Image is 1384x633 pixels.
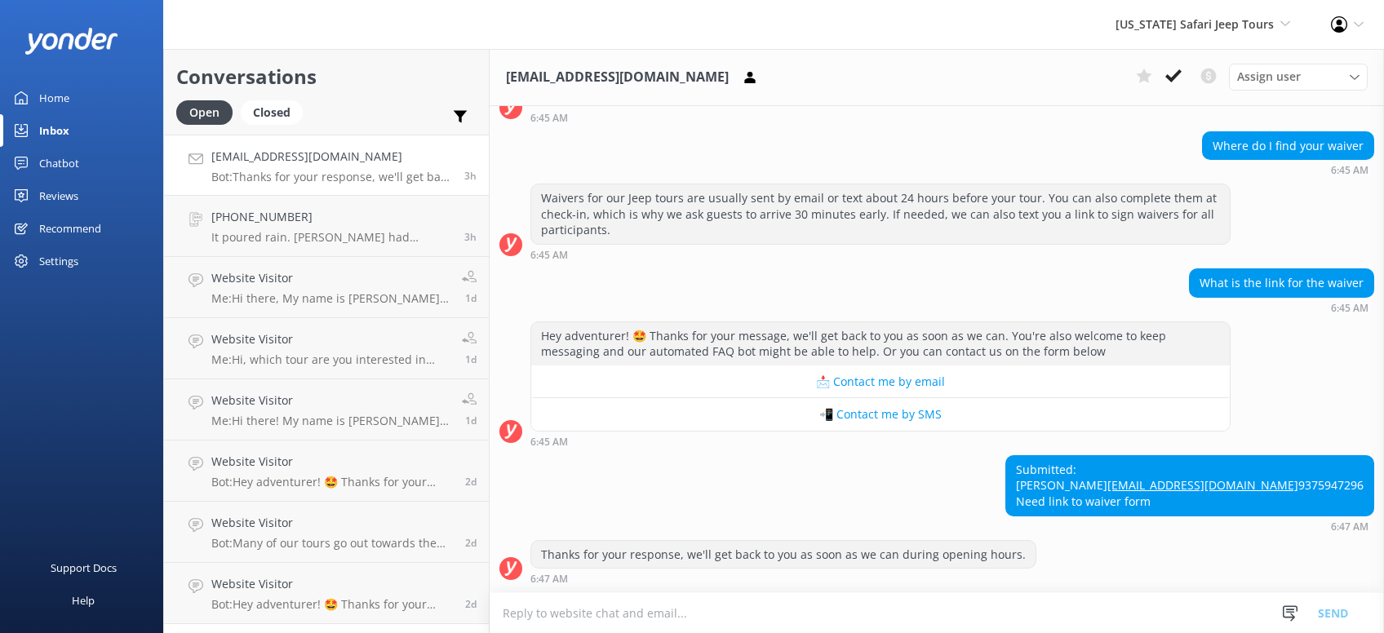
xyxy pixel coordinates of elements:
[24,28,118,55] img: yonder-white-logo.png
[164,257,489,318] a: Website VisitorMe:Hi there, My name is [PERSON_NAME]. We have several tours that are available th...
[211,208,452,226] h4: [PHONE_NUMBER]
[1331,303,1368,313] strong: 6:45 AM
[39,212,101,245] div: Recommend
[211,148,452,166] h4: [EMAIL_ADDRESS][DOMAIN_NAME]
[211,170,452,184] p: Bot: Thanks for your response, we'll get back to you as soon as we can during opening hours.
[465,291,477,305] span: Sep 26 2025 01:38pm (UTC -07:00) America/Phoenix
[465,352,477,366] span: Sep 26 2025 01:36pm (UTC -07:00) America/Phoenix
[164,196,489,257] a: [PHONE_NUMBER]It poured rain. [PERSON_NAME] had blankets and turned on the heater. He took very g...
[211,475,453,489] p: Bot: Hey adventurer! 🤩 Thanks for your message, we'll get back to you as soon as we can. You're a...
[530,250,568,260] strong: 6:45 AM
[164,563,489,624] a: Website VisitorBot:Hey adventurer! 🤩 Thanks for your message, we'll get back to you as soon as we...
[1189,302,1374,313] div: Sep 28 2025 06:45am (UTC -07:00) America/Phoenix
[1190,269,1373,297] div: What is the link for the waiver
[1229,64,1368,90] div: Assign User
[531,322,1230,365] div: Hey adventurer! 🤩 Thanks for your message, we'll get back to you as soon as we can. You're also w...
[464,230,477,244] span: Sep 28 2025 06:06am (UTC -07:00) America/Phoenix
[1203,132,1373,160] div: Where do I find your waiver
[1331,522,1368,532] strong: 6:47 AM
[241,100,303,125] div: Closed
[164,318,489,379] a: Website VisitorMe:Hi, which tour are you interested in booking?1d
[211,453,453,471] h4: Website Visitor
[72,584,95,617] div: Help
[530,249,1231,260] div: Sep 28 2025 06:45am (UTC -07:00) America/Phoenix
[1005,520,1374,532] div: Sep 28 2025 06:47am (UTC -07:00) America/Phoenix
[211,330,450,348] h4: Website Visitor
[164,379,489,440] a: Website VisitorMe:Hi there! My name is [PERSON_NAME], I will be happy to help you. Please give us...
[164,440,489,502] a: Website VisitorBot:Hey adventurer! 🤩 Thanks for your message, we'll get back to you as soon as we...
[176,103,241,121] a: Open
[465,414,477,427] span: Sep 26 2025 01:35pm (UTC -07:00) America/Phoenix
[530,113,568,123] strong: 6:45 AM
[39,114,69,147] div: Inbox
[531,541,1036,569] div: Thanks for your response, we'll get back to you as soon as we can during opening hours.
[39,147,79,179] div: Chatbot
[530,436,1231,447] div: Sep 28 2025 06:45am (UTC -07:00) America/Phoenix
[211,575,453,593] h4: Website Visitor
[531,365,1230,398] button: 📩 Contact me by email
[211,352,450,367] p: Me: Hi, which tour are you interested in booking?
[211,597,453,612] p: Bot: Hey adventurer! 🤩 Thanks for your message, we'll get back to you as soon as we can. You're a...
[241,103,311,121] a: Closed
[176,61,477,92] h2: Conversations
[1237,68,1301,86] span: Assign user
[506,67,729,88] h3: [EMAIL_ADDRESS][DOMAIN_NAME]
[465,536,477,550] span: Sep 25 2025 07:10pm (UTC -07:00) America/Phoenix
[530,437,568,447] strong: 6:45 AM
[530,574,568,584] strong: 6:47 AM
[211,269,450,287] h4: Website Visitor
[164,135,489,196] a: [EMAIL_ADDRESS][DOMAIN_NAME]Bot:Thanks for your response, we'll get back to you as soon as we can...
[164,502,489,563] a: Website VisitorBot:Many of our tours go out towards the end of the day. The best tours for explor...
[211,230,452,245] p: It poured rain. [PERSON_NAME] had blankets and turned on the heater. He took very good care of us.
[464,169,477,183] span: Sep 28 2025 06:47am (UTC -07:00) America/Phoenix
[531,398,1230,431] button: 📲 Contact me by SMS
[211,414,450,428] p: Me: Hi there! My name is [PERSON_NAME], I will be happy to help you. Please give us a call at [PH...
[530,573,1036,584] div: Sep 28 2025 06:47am (UTC -07:00) America/Phoenix
[211,514,453,532] h4: Website Visitor
[51,551,117,584] div: Support Docs
[1202,164,1374,175] div: Sep 28 2025 06:45am (UTC -07:00) America/Phoenix
[39,82,69,114] div: Home
[1107,477,1298,493] a: [EMAIL_ADDRESS][DOMAIN_NAME]
[211,291,450,306] p: Me: Hi there, My name is [PERSON_NAME]. We have several tours that are available this weekend. Wh...
[211,536,453,551] p: Bot: Many of our tours go out towards the end of the day. The best tours for exploring [GEOGRAPHI...
[1116,16,1274,32] span: [US_STATE] Safari Jeep Tours
[211,392,450,409] h4: Website Visitor
[530,112,1231,123] div: Sep 28 2025 06:45am (UTC -07:00) America/Phoenix
[1006,456,1373,516] div: Submitted: [PERSON_NAME] 9375947296 Need link to waiver form
[39,179,78,212] div: Reviews
[1331,166,1368,175] strong: 6:45 AM
[465,475,477,489] span: Sep 25 2025 07:53pm (UTC -07:00) America/Phoenix
[465,597,477,611] span: Sep 25 2025 02:43pm (UTC -07:00) America/Phoenix
[176,100,233,125] div: Open
[531,184,1230,244] div: Waivers for our Jeep tours are usually sent by email or text about 24 hours before your tour. You...
[39,245,78,277] div: Settings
